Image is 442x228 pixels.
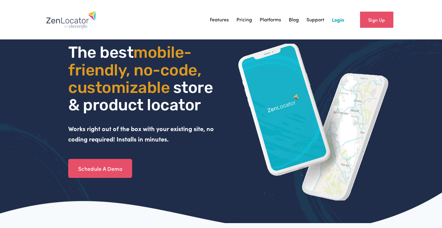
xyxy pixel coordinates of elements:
[306,15,324,24] a: Support
[68,43,205,97] span: mobile- friendly, no-code, customizable
[236,15,252,24] a: Pricing
[68,159,132,178] a: Schedule A Demo
[238,44,389,200] img: ZenLocator phone mockup gif
[260,15,281,24] a: Platforms
[210,15,229,24] a: Features
[289,15,299,24] a: Blog
[332,15,344,24] a: Login
[46,11,96,29] img: Zenlocator
[68,43,133,62] span: The best
[68,124,215,143] strong: Works right out of the box with your existing site, no coding required! Installs in minutes.
[360,12,393,28] a: Sign Up
[68,78,216,114] span: store & product locator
